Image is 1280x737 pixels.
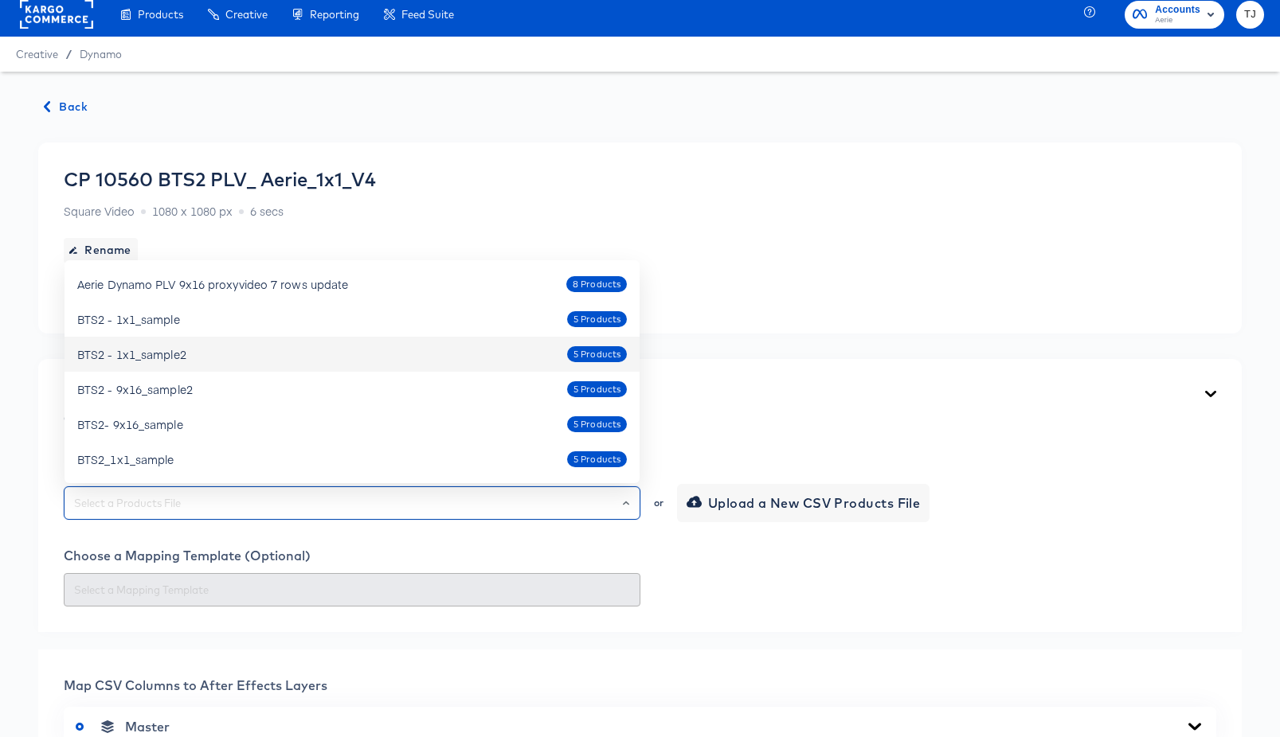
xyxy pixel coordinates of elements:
span: Upload a New CSV Products File [690,492,921,514]
span: Creative [225,8,268,21]
div: BTS2 - 1x1_sample [77,311,180,327]
a: Dynamo [80,48,122,60]
button: Close [623,492,629,514]
span: Rename [70,240,131,260]
span: 5 Products [567,313,627,326]
input: Select a Mapping Template [71,581,633,599]
span: 1080 x 1080 px [152,203,233,219]
button: Back [38,97,94,117]
div: Aerie Dynamo PLV 9x16 proxyvideo 7 rows update [77,276,348,292]
div: BTS2_1x1_sample [77,451,174,467]
span: Master [125,719,170,735]
span: Square Video [64,203,135,219]
span: Reporting [310,8,359,21]
span: 6 secs [250,203,284,219]
input: Select a Products File [71,494,633,513]
span: Accounts [1155,2,1200,18]
div: Select a CSV Products File [64,458,1216,474]
div: [URL][DOMAIN_NAME] [64,287,190,303]
div: BTS2 - 9x16_sample2 [77,381,193,397]
span: Feed Suite [401,8,454,21]
div: BTS2 - 1x1_sample2 [77,346,186,362]
span: 5 Products [567,383,627,396]
span: Creative [16,48,58,60]
span: 8 Products [566,278,627,291]
div: or [652,498,665,508]
span: 5 Products [567,418,627,431]
p: Choose an existing CSV or upload a new one and map it to your After Effects project's layers [64,410,553,426]
div: Choose a Mapping Template (Optional) [64,548,1216,563]
button: AccountsAerie [1125,1,1224,29]
div: Map CSV/TSV to After Effects [64,384,553,404]
span: 5 Products [567,348,627,361]
button: Upload a New CSV Products File [677,484,930,522]
span: Map CSV Columns to After Effects Layers [64,677,327,693]
span: TJ [1243,6,1258,24]
span: 5 Products [567,453,627,466]
span: Back [45,97,88,117]
div: BTS2- 9x16_sample [77,416,183,432]
button: TJ [1236,1,1264,29]
span: Products [138,8,183,21]
div: CP 10560 BTS2 PLV_ Aerie_1x1_V4 [64,168,376,190]
button: Rename [64,238,138,263]
span: Aerie [1155,14,1200,27]
span: / [58,48,80,60]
